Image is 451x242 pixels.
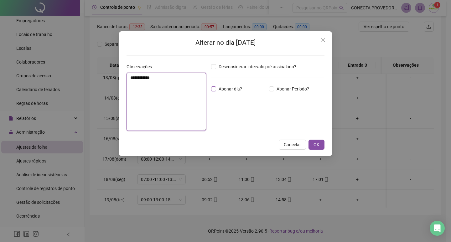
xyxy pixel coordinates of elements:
span: Cancelar [284,141,301,148]
span: Abonar Período? [274,85,312,92]
span: Desconsiderar intervalo pré-assinalado? [216,63,299,70]
div: Open Intercom Messenger [430,221,445,236]
span: close [321,38,326,43]
span: OK [314,141,319,148]
button: Cancelar [279,140,306,150]
span: Abonar dia? [216,85,245,92]
button: Close [318,35,328,45]
h2: Alterar no dia [DATE] [127,38,324,48]
button: OK [308,140,324,150]
label: Observações [127,63,156,70]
